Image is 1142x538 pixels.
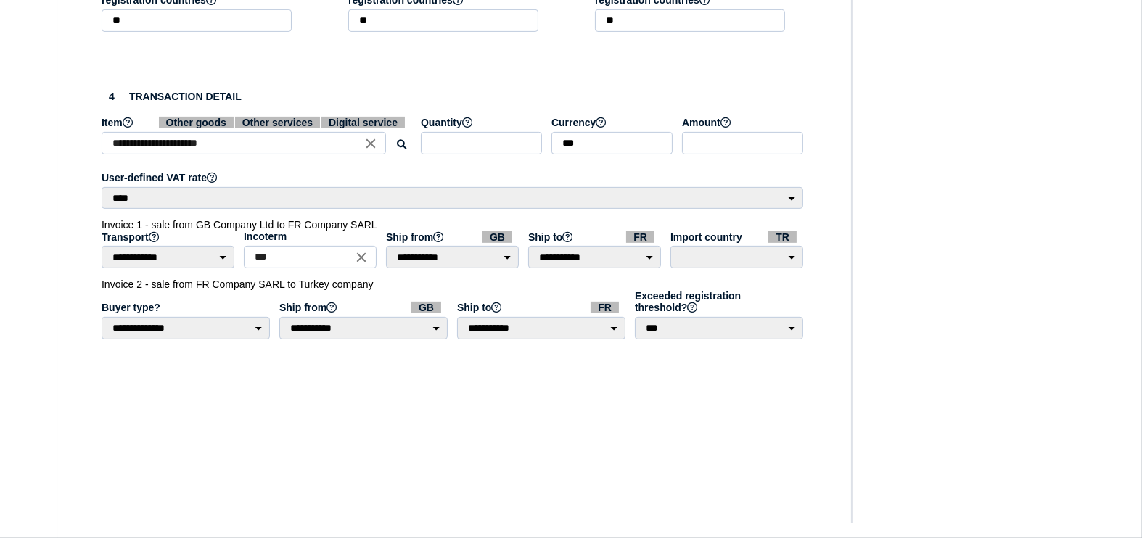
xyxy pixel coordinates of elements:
span: GB [482,231,512,243]
section: Define the item, and answer additional questions [87,72,820,364]
label: Incoterm [244,231,379,242]
div: 4 [102,86,122,107]
button: Search for an item by HS code or use natural language description [390,133,414,157]
span: FR [591,302,619,313]
label: Ship to [457,302,628,313]
h3: Transaction detail [102,86,805,107]
span: Invoice 1 - sale from GB Company Ltd to FR Company SARL [102,219,377,231]
span: Invoice 2 - sale from FR Company SARL to Turkey company [102,278,374,290]
span: Other services [235,117,320,128]
label: Transport [102,231,237,243]
label: Quantity [421,117,544,128]
label: Ship from [279,302,450,313]
span: TR [768,231,797,243]
label: Exceeded registration threshold? [635,290,805,313]
i: Close [363,136,379,152]
label: Amount [682,117,805,128]
label: Item [102,117,414,128]
span: Other goods [159,117,234,128]
label: Import country [670,231,805,243]
label: User-defined VAT rate [102,172,805,183]
span: FR [626,231,654,243]
label: Currency [551,117,675,128]
span: GB [411,302,441,313]
span: Digital service [321,117,405,128]
i: Close [353,250,369,266]
label: Ship to [528,231,663,243]
label: Buyer type? [102,302,272,313]
label: Ship from [386,231,521,243]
